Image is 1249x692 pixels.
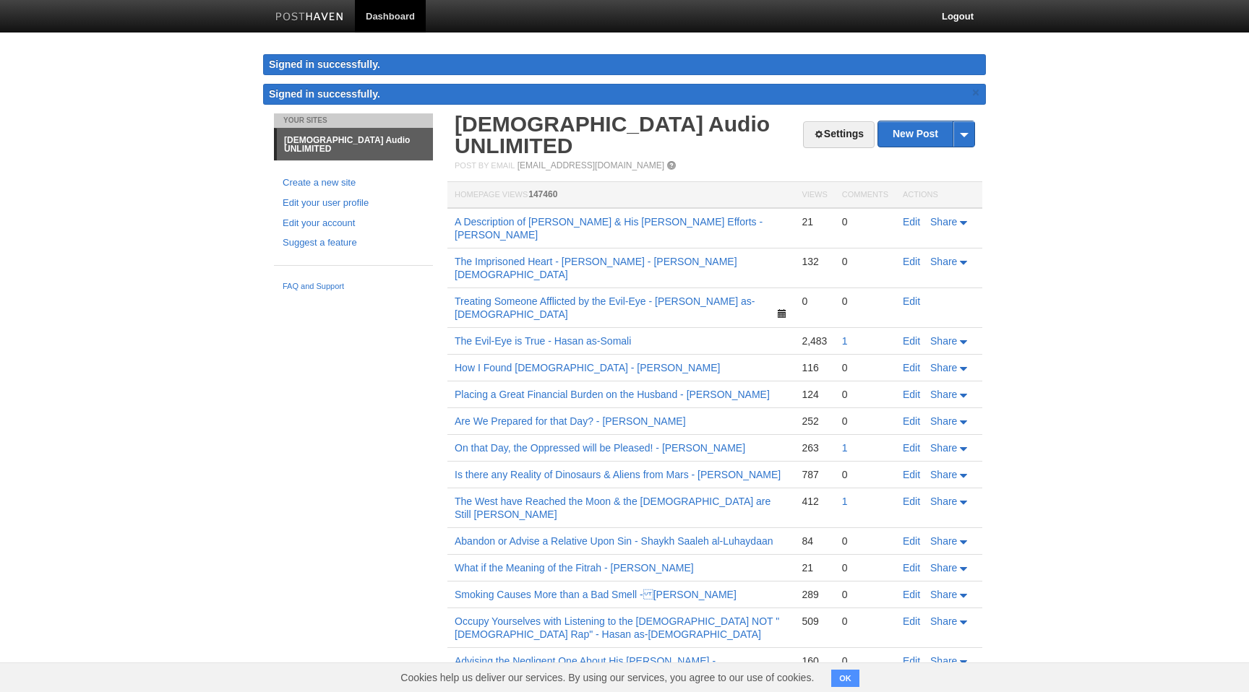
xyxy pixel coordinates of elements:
[803,121,875,148] a: Settings
[283,216,424,231] a: Edit your account
[283,196,424,211] a: Edit your user profile
[930,415,957,427] span: Share
[903,362,920,373] a: Edit
[969,84,982,102] a: ×
[842,442,848,454] a: 1
[802,334,827,347] div: 2,483
[277,129,433,160] a: [DEMOGRAPHIC_DATA] Audio UNLIMITED
[528,189,557,199] span: 147460
[842,561,888,574] div: 0
[274,113,433,128] li: Your Sites
[455,161,515,170] span: Post by Email
[455,496,771,520] a: The West have Reached the Moon & the [DEMOGRAPHIC_DATA] are Still [PERSON_NAME]
[455,589,737,600] a: Smoking Causes More than a Bad Smell - [PERSON_NAME]
[903,415,920,427] a: Edit
[455,295,755,320] a: Treating Someone Afflicted by the Evil-Eye - [PERSON_NAME] as-[DEMOGRAPHIC_DATA]
[842,615,888,628] div: 0
[455,469,781,480] a: Is there any Reality of Dinosaurs & Aliens from Mars - [PERSON_NAME]
[802,388,827,401] div: 124
[842,361,888,374] div: 0
[930,469,957,480] span: Share
[930,256,957,267] span: Share
[930,615,957,627] span: Share
[518,160,664,170] a: [EMAIL_ADDRESS][DOMAIN_NAME]
[802,615,827,628] div: 509
[455,216,763,241] a: A Description of [PERSON_NAME] & His [PERSON_NAME] Efforts - [PERSON_NAME]
[930,535,957,547] span: Share
[903,295,920,307] a: Edit
[794,182,834,209] th: Views
[903,256,920,267] a: Edit
[930,589,957,600] span: Share
[802,468,827,481] div: 787
[802,535,827,548] div: 84
[842,654,888,667] div: 0
[930,216,957,228] span: Share
[842,295,888,308] div: 0
[802,561,827,574] div: 21
[283,235,424,251] a: Suggest a feature
[930,362,957,373] span: Share
[455,562,694,574] a: What if the Meaning of the Fitrah - [PERSON_NAME]
[283,280,424,293] a: FAQ and Support
[455,389,770,400] a: Placing a Great Financial Burden on the Husband - [PERSON_NAME]
[930,442,957,454] span: Share
[930,496,957,507] span: Share
[455,442,745,454] a: On that Day, the Oppressed will be Pleased! - [PERSON_NAME]
[802,588,827,601] div: 289
[903,335,920,347] a: Edit
[386,663,828,692] span: Cookies help us deliver our services. By using our services, you agree to our use of cookies.
[842,588,888,601] div: 0
[842,496,848,507] a: 1
[802,495,827,508] div: 412
[269,88,380,100] span: Signed in successfully.
[802,295,827,308] div: 0
[831,670,859,687] button: OK
[903,615,920,627] a: Edit
[802,415,827,428] div: 252
[455,615,779,640] a: Occupy Yourselves with Listening to the [DEMOGRAPHIC_DATA] NOT "[DEMOGRAPHIC_DATA] Rap" - Hasan a...
[455,415,686,427] a: Are We Prepared for that Day? - [PERSON_NAME]
[903,469,920,480] a: Edit
[903,589,920,600] a: Edit
[447,182,794,209] th: Homepage Views
[842,388,888,401] div: 0
[903,535,920,547] a: Edit
[842,215,888,228] div: 0
[842,415,888,428] div: 0
[802,654,827,667] div: 160
[283,176,424,191] a: Create a new site
[802,215,827,228] div: 21
[842,535,888,548] div: 0
[455,112,770,157] a: [DEMOGRAPHIC_DATA] Audio UNLIMITED
[903,442,920,454] a: Edit
[896,182,982,209] th: Actions
[878,121,974,147] a: New Post
[455,655,716,680] a: Advising the Negligent One About His [PERSON_NAME] - [PERSON_NAME]
[263,54,986,75] div: Signed in successfully.
[903,562,920,574] a: Edit
[455,256,737,280] a: The Imprisoned Heart - [PERSON_NAME] - [PERSON_NAME] [DEMOGRAPHIC_DATA]
[930,655,957,667] span: Share
[930,562,957,574] span: Share
[930,389,957,400] span: Share
[802,361,827,374] div: 116
[455,362,720,373] a: How I Found [DEMOGRAPHIC_DATA] - [PERSON_NAME]
[903,655,920,667] a: Edit
[842,335,848,347] a: 1
[842,468,888,481] div: 0
[802,255,827,268] div: 132
[930,335,957,347] span: Share
[903,496,920,507] a: Edit
[842,255,888,268] div: 0
[802,441,827,454] div: 263
[455,335,631,347] a: The Evil-Eye is True - Hasan as-Somali
[455,535,773,547] a: Abandon or Advise a Relative Upon Sin - Shaykh Saaleh al-Luhaydaan
[835,182,896,209] th: Comments
[275,12,344,23] img: Posthaven-bar
[903,216,920,228] a: Edit
[903,389,920,400] a: Edit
